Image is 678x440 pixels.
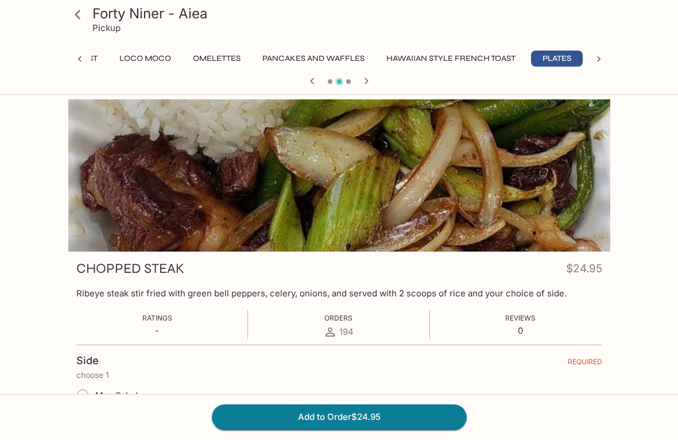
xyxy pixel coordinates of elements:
p: Ribeye steak stir fried with green bell peppers, celery, onions, and served with 2 scoops of rice... [76,288,602,299]
button: Pancakes and Waffles [256,51,371,67]
span: 194 [339,326,354,337]
span: REQUIRED [568,357,602,370]
button: Hawaiian Style French Toast [380,51,522,67]
p: - [142,325,172,336]
h4: Side [76,354,99,367]
button: Loco Moco [113,51,177,67]
span: Mac Salad [95,390,138,401]
button: Plates [531,51,583,67]
button: Omelettes [187,51,247,67]
span: Orders [324,314,352,322]
p: choose 1 [76,370,602,380]
p: 0 [505,325,536,336]
p: Pickup [92,22,121,33]
div: CHOPPED STEAK [68,99,610,252]
span: Reviews [505,314,536,322]
h4: $24.95 [566,260,602,282]
button: Add to Order$24.95 [212,404,467,430]
h3: Forty Niner - Aiea [92,5,606,22]
h3: CHOPPED STEAK [76,260,184,277]
span: Ratings [142,314,172,322]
